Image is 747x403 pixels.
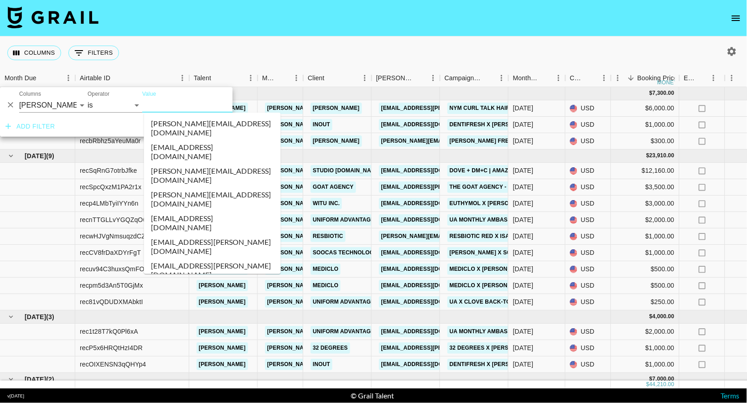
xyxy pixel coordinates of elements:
div: $6,000.00 [611,100,680,117]
a: Goat Agency [311,181,356,193]
a: NYM Curl Talk Hair Oil x [PERSON_NAME] [447,103,577,114]
div: Expenses: Remove Commission? [684,69,697,87]
div: Talent [194,69,211,87]
div: Booker [372,69,440,87]
button: open drawer [727,9,745,27]
a: [PERSON_NAME][EMAIL_ADDRESS][DOMAIN_NAME] [379,135,528,147]
button: Sort [482,72,495,84]
a: UA x Clove Back-To-School [447,296,539,308]
div: Aug '25 [513,281,534,290]
button: Menu [725,71,739,85]
div: USD [565,324,611,340]
div: recwHJVgNmsuqzdCZ [80,232,145,241]
div: USD [565,196,611,212]
div: $250.00 [611,294,680,310]
button: Select columns [7,46,61,60]
div: Manager [258,69,303,87]
a: [EMAIL_ADDRESS][PERSON_NAME][DOMAIN_NAME] [379,342,528,354]
a: [EMAIL_ADDRESS][PERSON_NAME][DOMAIN_NAME] [379,181,528,193]
div: Aug '25 [513,248,534,257]
a: [PERSON_NAME] Free Event [447,135,535,147]
div: Sep '25 [513,360,534,369]
button: Menu [426,71,440,85]
a: [EMAIL_ADDRESS][DOMAIN_NAME] [379,296,481,308]
a: [PERSON_NAME] [197,280,248,291]
button: Sort [585,72,597,84]
button: Menu [62,71,75,85]
div: 7,000.00 [653,375,674,383]
a: Soocas Technology Co., Ltd [311,247,405,258]
div: v [DATE] [7,393,24,399]
div: Aug '25 [513,199,534,208]
button: Menu [707,71,721,85]
div: Aug '25 [513,264,534,274]
a: Resbiotic [311,231,346,242]
div: Manager [262,69,277,87]
div: rec1t28T7kQ0Pl6xA [80,327,138,336]
button: hide children [5,373,17,386]
div: $3,500.00 [611,179,680,196]
button: Sort [36,72,49,84]
div: recp4LMbTyiIYYn6n [80,199,139,208]
a: Uniform Advantage [311,214,377,226]
div: recSpcQxzM1PA2r1x [80,182,141,191]
div: recuv94C3huxsQmFO [80,264,145,274]
div: $ [649,375,653,383]
a: [PERSON_NAME][EMAIL_ADDRESS][PERSON_NAME][DOMAIN_NAME] [265,359,461,370]
div: USD [565,245,611,261]
div: Jul '25 [513,136,534,145]
div: Client [308,69,325,87]
button: Menu [597,71,611,85]
div: Talent [189,69,258,87]
div: 44,210.00 [649,380,674,388]
div: recCV8frDaXDYrFgT [80,248,141,257]
div: USD [565,117,611,133]
div: recP5x6HRQtHzI4DR [80,343,143,352]
li: [PERSON_NAME][EMAIL_ADDRESS][DOMAIN_NAME] [144,116,281,140]
button: Delete [4,98,17,112]
div: $ [646,380,649,388]
a: [PERSON_NAME][EMAIL_ADDRESS][PERSON_NAME][DOMAIN_NAME] [265,103,461,114]
div: Aug '25 [513,232,534,241]
button: Menu [611,71,625,85]
div: Campaign (Type) [440,69,508,87]
a: [PERSON_NAME][EMAIL_ADDRESS][DOMAIN_NAME] [379,231,528,242]
button: Sort [211,72,224,84]
div: Month Due [508,69,565,87]
a: DentiFresh x [PERSON_NAME] [447,119,541,130]
a: [PERSON_NAME] [311,135,362,147]
a: Mediclo [311,280,341,291]
span: [DATE] [25,312,46,321]
div: $3,000.00 [611,196,680,212]
div: Month Due [5,69,36,87]
div: recnTTGLLvYGQZqO6 [80,215,146,224]
div: $ [646,152,649,160]
a: 32 Degrees x [PERSON_NAME] [447,342,541,354]
li: [EMAIL_ADDRESS][PERSON_NAME][DOMAIN_NAME] [144,258,281,282]
div: Month Due [513,69,539,87]
a: [PERSON_NAME] [197,342,248,354]
a: Terms [721,391,740,400]
a: witU Inc. [311,198,342,209]
button: Sort [277,72,290,84]
a: Uniform Advantage [311,326,377,337]
a: [PERSON_NAME][EMAIL_ADDRESS][PERSON_NAME][DOMAIN_NAME] [265,280,461,291]
a: Studio [DOMAIN_NAME] [311,165,384,176]
div: USD [565,356,611,373]
div: [PERSON_NAME] [376,69,414,87]
div: 7,300.00 [653,89,674,97]
div: Airtable ID [80,69,110,87]
button: Menu [495,71,508,85]
span: [DATE] [25,151,46,160]
div: $2,000.00 [611,212,680,228]
a: [EMAIL_ADDRESS][DOMAIN_NAME] [379,119,481,130]
div: $300.00 [611,133,680,150]
a: 32 Degrees [311,342,350,354]
div: $1,000.00 [611,356,680,373]
span: [DATE] [25,375,46,384]
a: [EMAIL_ADDRESS][DOMAIN_NAME] [379,198,481,209]
div: Expenses: Remove Commission? [680,69,725,87]
div: recOIXENSN3qQHYp4 [80,360,146,369]
li: [EMAIL_ADDRESS][PERSON_NAME][DOMAIN_NAME] [144,235,281,258]
div: Airtable ID [75,69,189,87]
